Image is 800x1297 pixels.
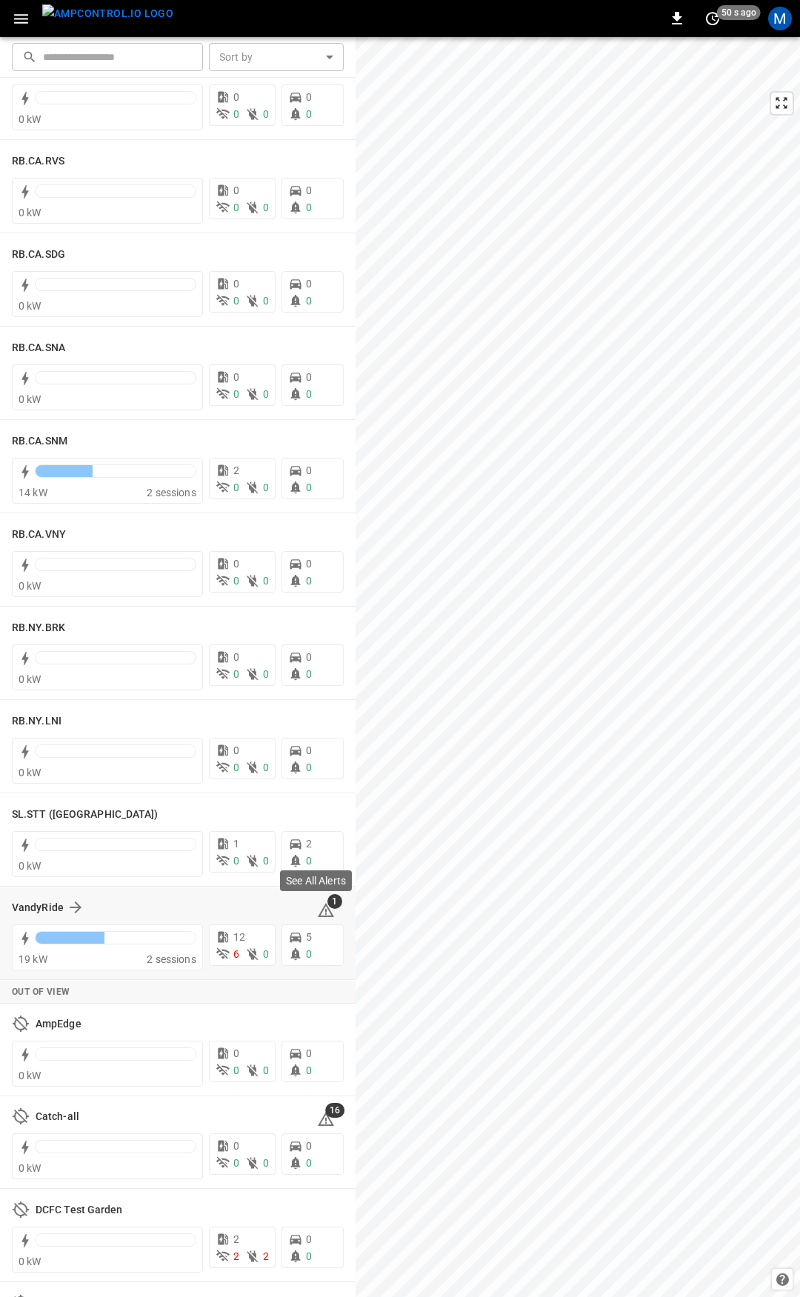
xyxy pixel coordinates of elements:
[12,433,67,450] h6: RB.CA.SNM
[233,651,239,663] span: 0
[306,931,312,943] span: 5
[306,278,312,290] span: 0
[306,668,312,680] span: 0
[12,987,70,997] strong: Out of View
[263,948,269,960] span: 0
[263,295,269,307] span: 0
[19,953,47,965] span: 19 kW
[233,91,239,103] span: 0
[36,1016,81,1033] h6: AmpEdge
[263,481,269,493] span: 0
[233,184,239,196] span: 0
[306,838,312,850] span: 2
[286,873,346,888] p: See All Alerts
[306,1233,312,1245] span: 0
[19,113,41,125] span: 0 kW
[19,487,47,499] span: 14 kW
[19,673,41,685] span: 0 kW
[233,1250,239,1262] span: 2
[306,388,312,400] span: 0
[233,201,239,213] span: 0
[233,464,239,476] span: 2
[263,1250,269,1262] span: 2
[12,713,61,730] h6: RB.NY.LNI
[701,7,724,30] button: set refresh interval
[12,247,65,263] h6: RB.CA.SDG
[233,1064,239,1076] span: 0
[36,1109,79,1125] h6: Catch-all
[306,558,312,570] span: 0
[233,855,239,867] span: 0
[233,1157,239,1169] span: 0
[233,838,239,850] span: 1
[306,1140,312,1152] span: 0
[327,894,342,909] span: 1
[19,860,41,872] span: 0 kW
[263,761,269,773] span: 0
[19,580,41,592] span: 0 kW
[306,295,312,307] span: 0
[306,651,312,663] span: 0
[233,931,245,943] span: 12
[12,340,65,356] h6: RB.CA.SNA
[306,91,312,103] span: 0
[233,1047,239,1059] span: 0
[306,855,312,867] span: 0
[306,481,312,493] span: 0
[263,668,269,680] span: 0
[306,761,312,773] span: 0
[306,948,312,960] span: 0
[233,1233,239,1245] span: 2
[233,668,239,680] span: 0
[42,4,173,23] img: ampcontrol.io logo
[19,1256,41,1267] span: 0 kW
[36,1202,123,1218] h6: DCFC Test Garden
[263,1064,269,1076] span: 0
[19,207,41,219] span: 0 kW
[233,761,239,773] span: 0
[19,1162,41,1174] span: 0 kW
[306,1157,312,1169] span: 0
[306,108,312,120] span: 0
[12,900,64,916] h6: VandyRide
[233,295,239,307] span: 0
[233,388,239,400] span: 0
[306,201,312,213] span: 0
[263,108,269,120] span: 0
[306,575,312,587] span: 0
[306,744,312,756] span: 0
[12,527,66,543] h6: RB.CA.VNY
[233,371,239,383] span: 0
[325,1103,344,1118] span: 16
[233,948,239,960] span: 6
[233,744,239,756] span: 0
[233,278,239,290] span: 0
[19,300,41,312] span: 0 kW
[19,1070,41,1081] span: 0 kW
[263,575,269,587] span: 0
[306,1250,312,1262] span: 0
[263,388,269,400] span: 0
[233,1140,239,1152] span: 0
[306,371,312,383] span: 0
[147,953,196,965] span: 2 sessions
[147,487,196,499] span: 2 sessions
[263,201,269,213] span: 0
[306,1064,312,1076] span: 0
[233,575,239,587] span: 0
[233,481,239,493] span: 0
[356,37,800,1297] canvas: Map
[12,153,64,170] h6: RB.CA.RVS
[717,5,761,20] span: 50 s ago
[306,464,312,476] span: 0
[233,108,239,120] span: 0
[306,1047,312,1059] span: 0
[768,7,792,30] div: profile-icon
[263,1157,269,1169] span: 0
[19,767,41,778] span: 0 kW
[233,558,239,570] span: 0
[19,393,41,405] span: 0 kW
[12,620,65,636] h6: RB.NY.BRK
[306,184,312,196] span: 0
[263,855,269,867] span: 0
